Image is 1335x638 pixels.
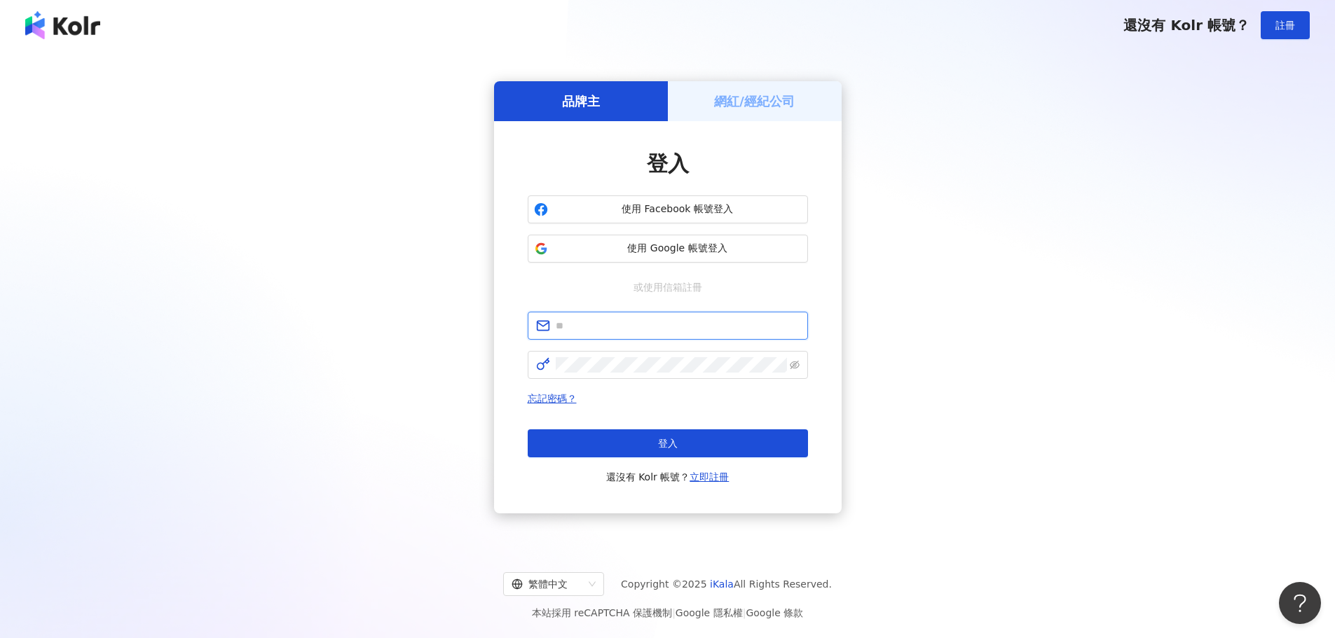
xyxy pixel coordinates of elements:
[714,92,795,110] h5: 網紅/經紀公司
[710,578,734,590] a: iKala
[554,202,802,216] span: 使用 Facebook 帳號登入
[606,469,730,485] span: 還沒有 Kolr 帳號？
[647,151,689,176] span: 登入
[790,360,800,370] span: eye-invisible
[528,235,808,263] button: 使用 Google 帳號登入
[1279,582,1321,624] iframe: Help Scout Beacon - Open
[532,604,803,621] span: 本站採用 reCAPTCHA 保護機制
[528,393,577,404] a: 忘記密碼？
[658,438,678,449] span: 登入
[512,573,583,595] div: 繁體中文
[554,242,802,256] span: 使用 Google 帳號登入
[743,607,746,618] span: |
[672,607,676,618] span: |
[1275,20,1295,31] span: 註冊
[624,279,712,295] span: 或使用信箱註冊
[528,429,808,457] button: 登入
[690,471,729,483] a: 立即註冊
[676,607,743,618] a: Google 隱私權
[1123,17,1250,34] span: 還沒有 Kolr 帳號？
[621,576,832,592] span: Copyright © 2025 All Rights Reserved.
[746,607,803,618] a: Google 條款
[25,11,100,39] img: logo
[528,195,808,223] button: 使用 Facebook 帳號登入
[562,92,600,110] h5: 品牌主
[1261,11,1310,39] button: 註冊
